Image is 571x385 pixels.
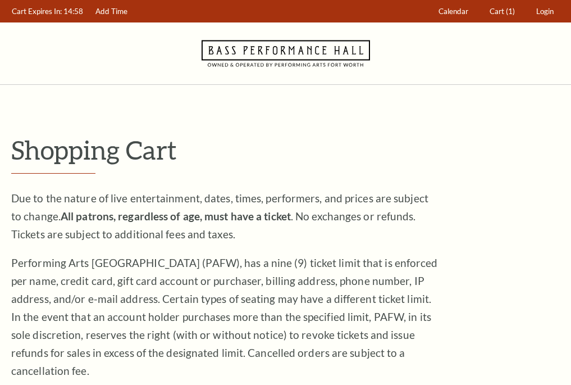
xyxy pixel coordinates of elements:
[438,7,468,16] span: Calendar
[506,7,515,16] span: (1)
[90,1,133,22] a: Add Time
[61,210,291,223] strong: All patrons, regardless of age, must have a ticket
[11,192,428,241] span: Due to the nature of live entertainment, dates, times, performers, and prices are subject to chan...
[485,1,520,22] a: Cart (1)
[433,1,474,22] a: Calendar
[11,135,560,164] p: Shopping Cart
[12,7,62,16] span: Cart Expires In:
[490,7,504,16] span: Cart
[531,1,559,22] a: Login
[11,254,438,380] p: Performing Arts [GEOGRAPHIC_DATA] (PAFW), has a nine (9) ticket limit that is enforced per name, ...
[536,7,554,16] span: Login
[63,7,83,16] span: 14:58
